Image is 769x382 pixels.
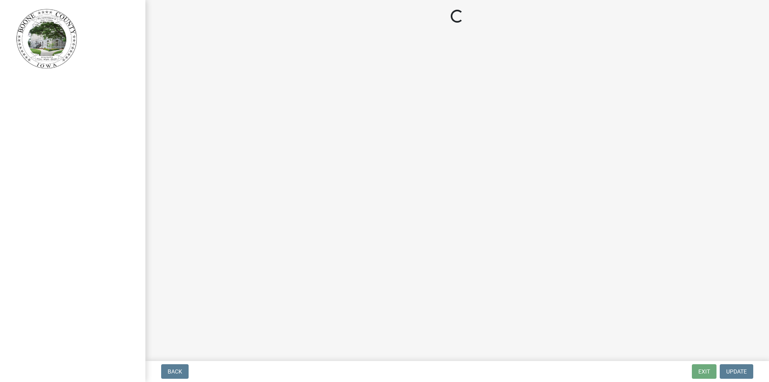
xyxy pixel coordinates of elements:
span: Back [168,368,182,375]
button: Back [161,364,189,379]
button: Exit [692,364,716,379]
img: Boone County, Iowa [16,8,78,69]
button: Update [720,364,753,379]
span: Update [726,368,747,375]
